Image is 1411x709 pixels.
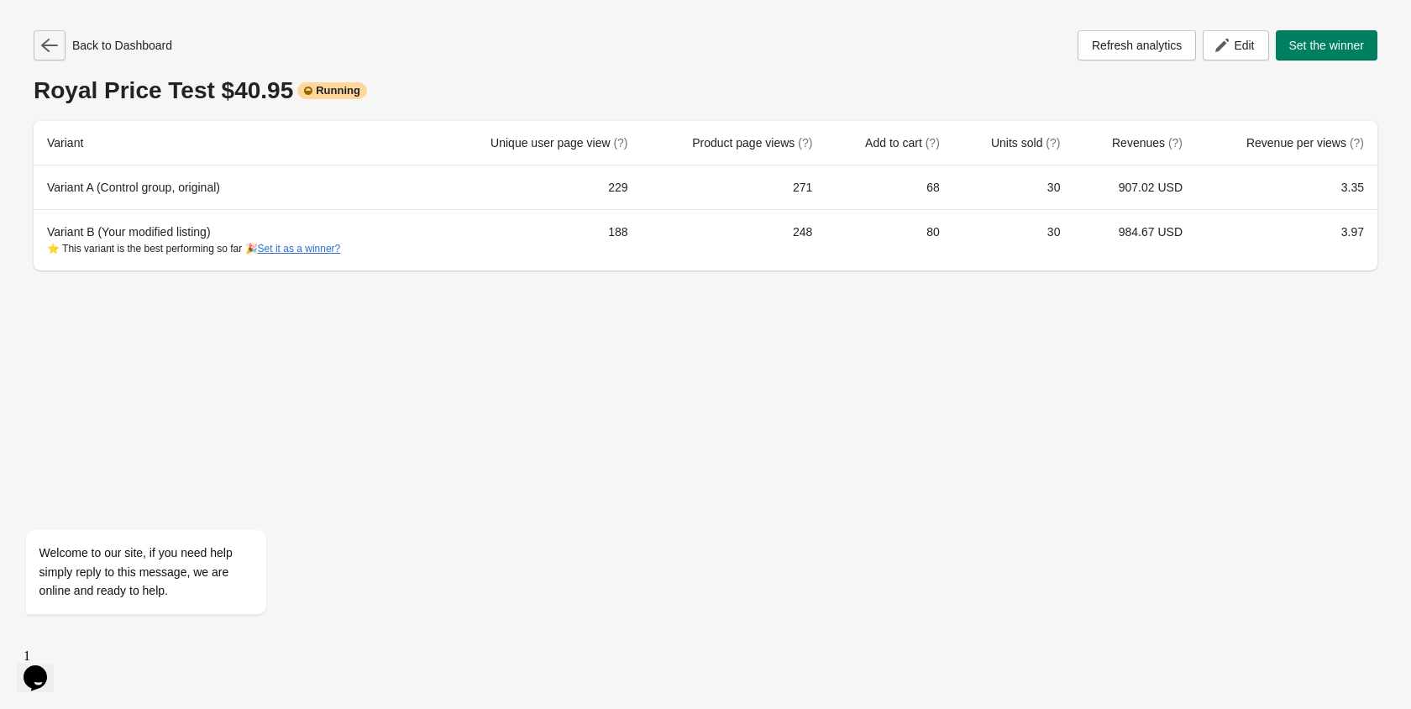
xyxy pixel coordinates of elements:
[1092,39,1182,52] span: Refresh analytics
[1276,30,1378,60] button: Set the winner
[991,136,1060,150] span: Units sold
[613,136,627,150] span: (?)
[1168,136,1183,150] span: (?)
[1203,30,1268,60] button: Edit
[34,77,1377,104] div: Royal Price Test $40.95
[17,378,319,633] iframe: chat widget
[47,179,422,196] div: Variant A (Control group, original)
[1234,39,1254,52] span: Edit
[34,121,435,165] th: Variant
[642,165,826,209] td: 271
[1350,136,1364,150] span: (?)
[1112,136,1183,150] span: Revenues
[1078,30,1196,60] button: Refresh analytics
[258,243,341,255] button: Set it as a winner?
[926,136,940,150] span: (?)
[34,30,172,60] div: Back to Dashboard
[1196,209,1377,270] td: 3.97
[1073,165,1196,209] td: 907.02 USD
[435,209,641,270] td: 188
[1196,165,1377,209] td: 3.35
[47,223,422,257] div: Variant B (Your modified listing)
[642,209,826,270] td: 248
[490,136,627,150] span: Unique user page view
[435,165,641,209] td: 229
[1073,209,1196,270] td: 984.67 USD
[1246,136,1364,150] span: Revenue per views
[826,165,952,209] td: 68
[1289,39,1365,52] span: Set the winner
[47,240,422,257] div: ⭐ This variant is the best performing so far 🎉
[1046,136,1060,150] span: (?)
[953,165,1074,209] td: 30
[826,209,952,270] td: 80
[798,136,812,150] span: (?)
[865,136,940,150] span: Add to cart
[953,209,1074,270] td: 30
[692,136,812,150] span: Product page views
[297,82,367,99] div: Running
[17,642,71,692] iframe: chat widget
